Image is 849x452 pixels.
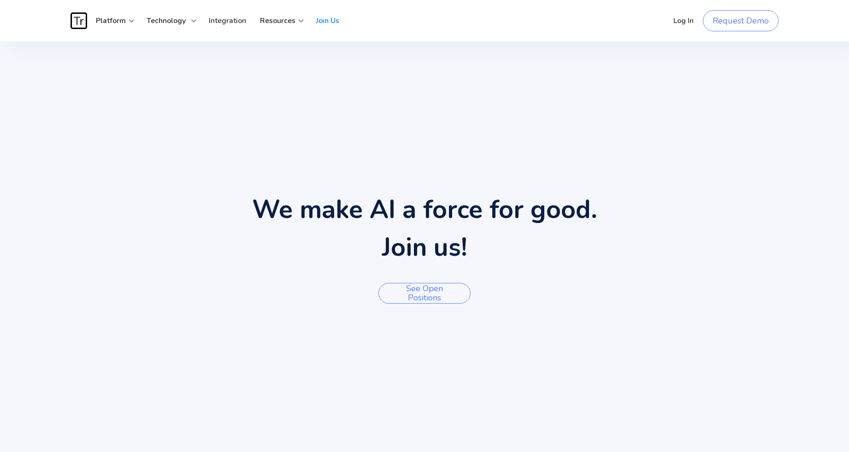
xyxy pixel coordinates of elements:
[147,16,186,26] strong: Technology
[703,10,778,31] a: Request Demo
[96,16,126,26] strong: Platform
[202,7,253,35] a: Integration
[252,191,597,267] h1: We make AI a force for good. Join us!
[89,7,135,35] div: Platform
[378,283,471,304] a: See open positions
[253,7,305,35] div: Resources
[309,7,346,35] a: Join Us
[71,12,89,29] a: home
[140,7,197,35] div: Technology
[71,12,87,29] img: Traces Logo
[666,7,701,35] a: Log In
[260,16,295,26] strong: Resources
